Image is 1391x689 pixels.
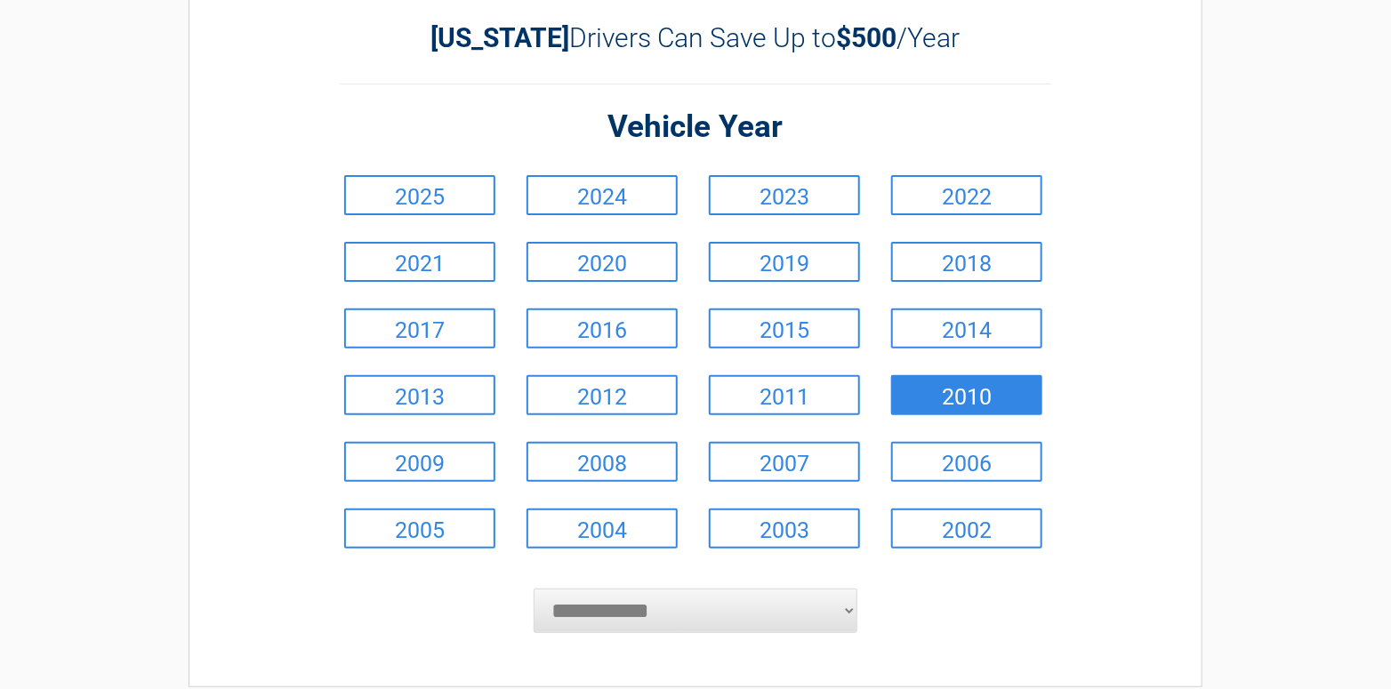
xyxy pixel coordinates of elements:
a: 2025 [344,175,495,215]
h2: Drivers Can Save Up to /Year [340,22,1051,53]
h2: Vehicle Year [340,107,1051,148]
a: 2006 [891,442,1042,482]
a: 2002 [891,509,1042,549]
a: 2021 [344,242,495,282]
a: 2015 [709,308,860,349]
b: [US_STATE] [431,22,570,53]
a: 2008 [527,442,678,482]
a: 2005 [344,509,495,549]
a: 2023 [709,175,860,215]
a: 2009 [344,442,495,482]
a: 2022 [891,175,1042,215]
a: 2003 [709,509,860,549]
a: 2016 [527,308,678,349]
a: 2010 [891,375,1042,415]
a: 2004 [527,509,678,549]
a: 2013 [344,375,495,415]
a: 2012 [527,375,678,415]
a: 2017 [344,308,495,349]
a: 2018 [891,242,1042,282]
a: 2024 [527,175,678,215]
a: 2007 [709,442,860,482]
a: 2011 [709,375,860,415]
a: 2019 [709,242,860,282]
b: $500 [837,22,897,53]
a: 2020 [527,242,678,282]
a: 2014 [891,308,1042,349]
